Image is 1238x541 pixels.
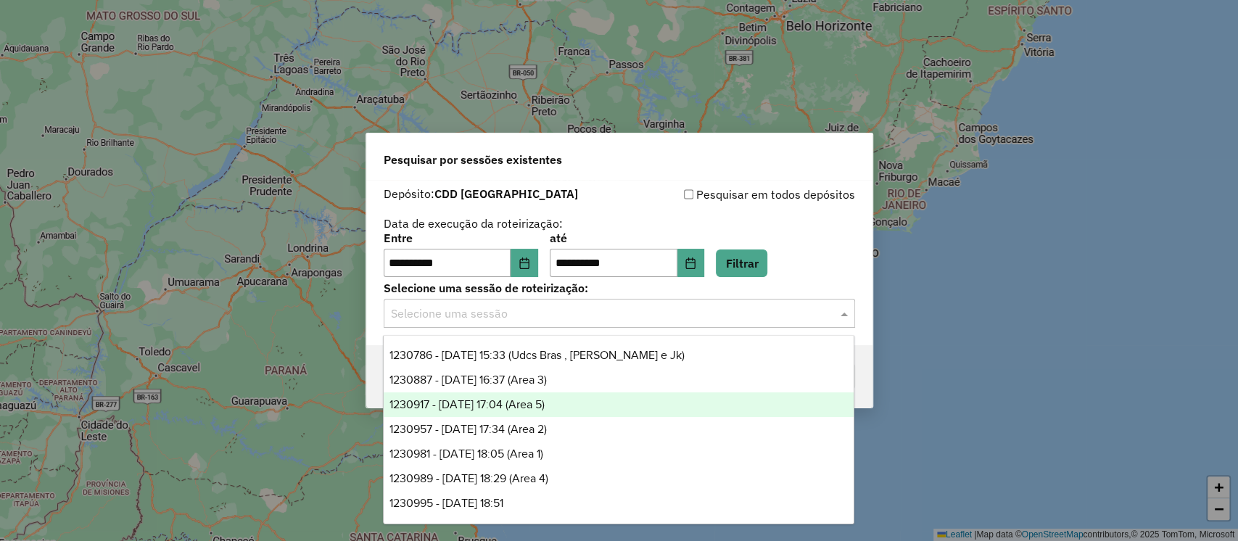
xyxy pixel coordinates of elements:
label: Selecione uma sessão de roteirização: [384,279,855,297]
label: até [550,229,704,247]
label: Depósito: [384,185,578,202]
span: 1230887 - [DATE] 16:37 (Area 3) [389,373,547,386]
label: Data de execução da roteirização: [384,215,563,232]
span: 1230981 - [DATE] 18:05 (Area 1) [389,447,543,460]
span: 1230995 - [DATE] 18:51 [389,497,503,509]
button: Choose Date [677,249,705,278]
div: Pesquisar em todos depósitos [619,186,855,203]
span: 1230786 - [DATE] 15:33 (Udcs Bras , [PERSON_NAME] e Jk) [389,349,685,361]
button: Choose Date [511,249,538,278]
span: 1230957 - [DATE] 17:34 (Area 2) [389,423,547,435]
label: Entre [384,229,538,247]
span: Pesquisar por sessões existentes [384,151,562,168]
span: 1230917 - [DATE] 17:04 (Area 5) [389,398,545,410]
button: Filtrar [716,249,767,277]
span: 1230989 - [DATE] 18:29 (Area 4) [389,472,548,484]
strong: CDD [GEOGRAPHIC_DATA] [434,186,578,201]
ng-dropdown-panel: Options list [383,335,854,524]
